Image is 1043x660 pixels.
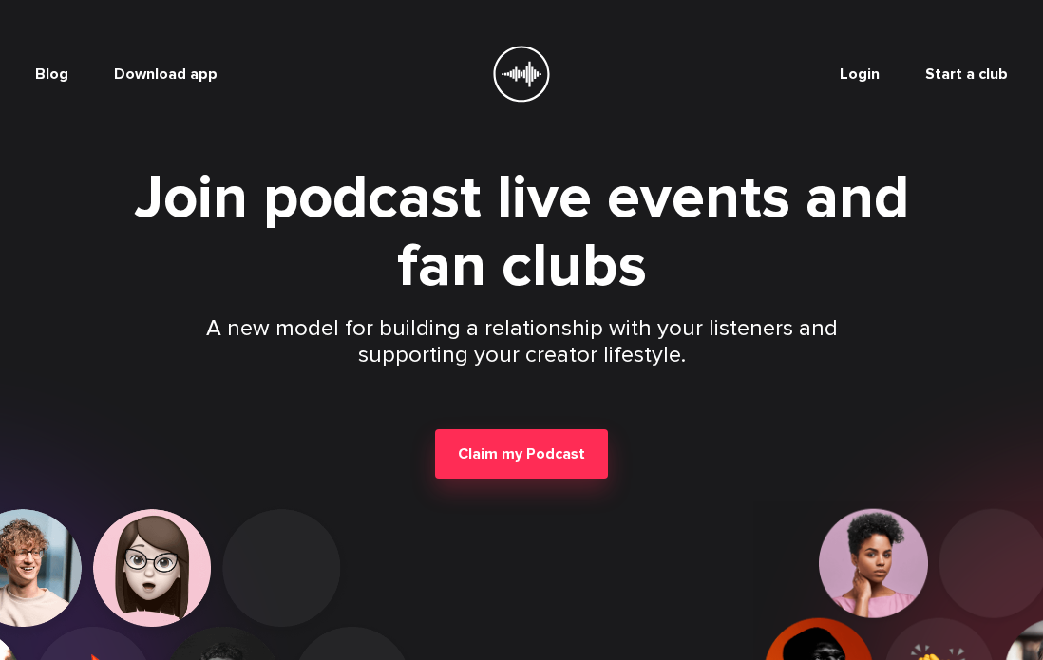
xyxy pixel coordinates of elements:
button: Claim my Podcast [435,429,608,479]
p: A new model for building a relationship with your listeners and supporting your creator lifestyle. [202,315,841,368]
button: Download app [114,65,218,84]
span: Claim my Podcast [458,444,585,463]
a: Login [840,65,880,84]
a: Blog [35,65,68,84]
a: Start a club [925,65,1008,84]
h1: Join podcast live events and fan clubs [96,163,947,300]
